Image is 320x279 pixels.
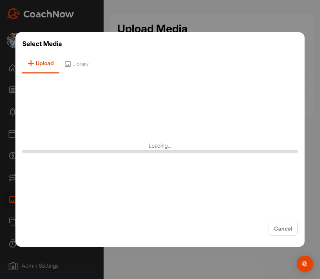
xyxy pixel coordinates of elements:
span: Upload [22,54,59,73]
h3: Select Media [22,39,298,49]
p: Loading... [149,141,172,150]
span: Cancel [274,225,292,232]
span: Library [59,54,94,73]
button: Cancel [269,221,298,236]
div: Open Intercom Messenger [297,256,313,272]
